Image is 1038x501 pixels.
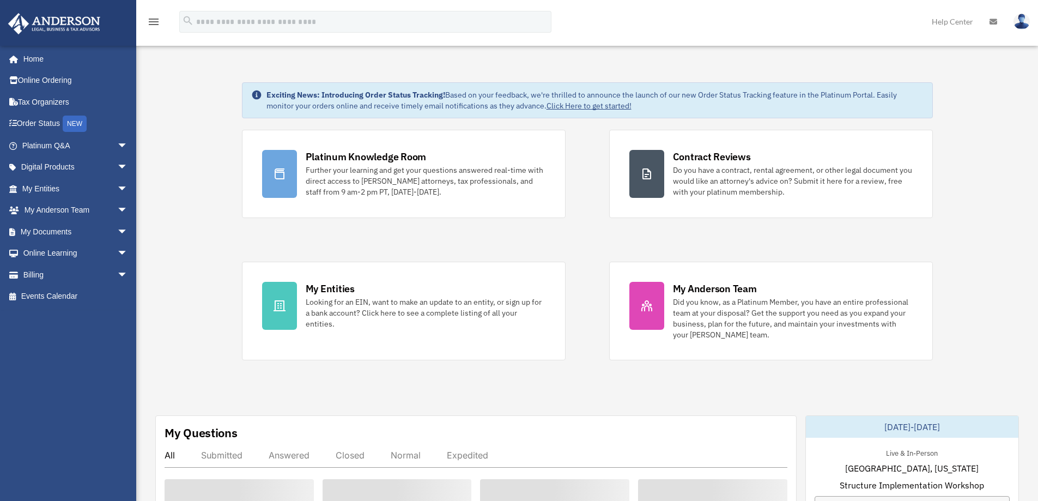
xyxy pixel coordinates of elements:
div: Do you have a contract, rental agreement, or other legal document you would like an attorney's ad... [673,165,913,197]
img: User Pic [1013,14,1030,29]
a: Events Calendar [8,286,144,307]
a: Billingarrow_drop_down [8,264,144,286]
span: arrow_drop_down [117,243,139,265]
div: Closed [336,450,365,461]
div: NEW [63,116,87,132]
div: Looking for an EIN, want to make an update to an entity, or sign up for a bank account? Click her... [306,297,545,329]
a: My Documentsarrow_drop_down [8,221,144,243]
div: Normal [391,450,421,461]
span: arrow_drop_down [117,200,139,222]
a: Contract Reviews Do you have a contract, rental agreement, or other legal document you would like... [609,130,933,218]
span: arrow_drop_down [117,264,139,286]
a: Order StatusNEW [8,113,144,135]
i: search [182,15,194,27]
span: arrow_drop_down [117,156,139,179]
span: [GEOGRAPHIC_DATA], [US_STATE] [845,462,979,475]
div: [DATE]-[DATE] [806,416,1018,438]
a: menu [147,19,160,28]
i: menu [147,15,160,28]
div: Live & In-Person [877,446,946,458]
span: arrow_drop_down [117,221,139,243]
span: arrow_drop_down [117,135,139,157]
a: Home [8,48,139,70]
a: Online Ordering [8,70,144,92]
div: My Questions [165,425,238,441]
div: Platinum Knowledge Room [306,150,427,164]
div: Contract Reviews [673,150,751,164]
a: My Entities Looking for an EIN, want to make an update to an entity, or sign up for a bank accoun... [242,262,566,360]
a: My Entitiesarrow_drop_down [8,178,144,200]
div: My Anderson Team [673,282,757,295]
a: Tax Organizers [8,91,144,113]
div: Expedited [447,450,488,461]
div: Based on your feedback, we're thrilled to announce the launch of our new Order Status Tracking fe... [266,89,924,111]
strong: Exciting News: Introducing Order Status Tracking! [266,90,445,100]
span: arrow_drop_down [117,178,139,200]
a: My Anderson Teamarrow_drop_down [8,200,144,221]
a: Platinum Q&Aarrow_drop_down [8,135,144,156]
a: Digital Productsarrow_drop_down [8,156,144,178]
a: Click Here to get started! [547,101,632,111]
span: Structure Implementation Workshop [840,479,984,492]
a: Online Learningarrow_drop_down [8,243,144,264]
div: My Entities [306,282,355,295]
div: Answered [269,450,309,461]
div: All [165,450,175,461]
a: Platinum Knowledge Room Further your learning and get your questions answered real-time with dire... [242,130,566,218]
div: Further your learning and get your questions answered real-time with direct access to [PERSON_NAM... [306,165,545,197]
div: Submitted [201,450,242,461]
div: Did you know, as a Platinum Member, you have an entire professional team at your disposal? Get th... [673,297,913,340]
img: Anderson Advisors Platinum Portal [5,13,104,34]
a: My Anderson Team Did you know, as a Platinum Member, you have an entire professional team at your... [609,262,933,360]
